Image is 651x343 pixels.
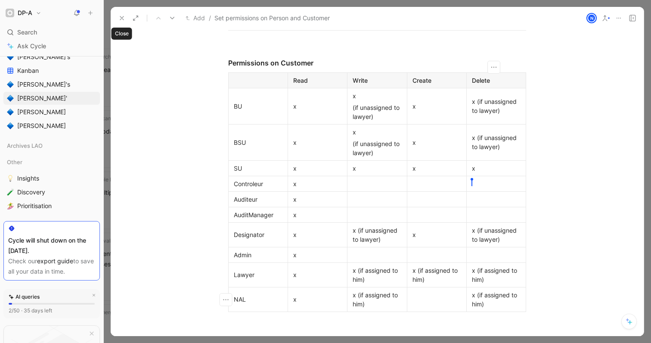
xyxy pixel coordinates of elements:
[3,172,100,185] a: 💡Insights
[18,9,32,17] h1: DP-A
[37,257,73,265] a: export guide
[3,40,100,53] a: Ask Cycle
[293,210,342,219] div: x
[5,52,15,62] button: 🔷
[3,156,100,212] div: Other💡Insights🧪Discovery🏄‍♀️Prioritisation
[353,266,401,284] div: x (if assigned to him)
[412,164,461,173] div: x
[472,164,521,173] div: x
[472,226,521,244] div: x (if unassigned to lawyer)
[353,290,401,309] div: x (if assigned to him)
[3,26,100,39] div: Search
[353,128,401,137] div: x
[472,76,521,85] div: Delete
[293,195,342,204] div: x
[293,179,342,188] div: x
[3,34,100,132] div: [PERSON_NAME]🔷[PERSON_NAME]'sKanban🔷[PERSON_NAME]'s🔷[PERSON_NAME]'🔷[PERSON_NAME]🔷[PERSON_NAME]
[3,92,100,105] a: 🔷[PERSON_NAME]'
[412,76,461,85] div: Create
[5,107,15,117] button: 🔷
[209,13,211,23] span: /
[228,58,526,68] div: Permissions on Customer
[7,95,14,102] img: 🔷
[7,175,14,182] img: 💡
[293,164,342,173] div: x
[5,121,15,131] button: 🔷
[234,270,282,279] div: Lawyer
[17,66,39,75] span: Kanban
[293,76,342,85] div: Read
[412,102,461,111] div: x
[293,102,342,111] div: x
[17,188,45,196] span: Discovery
[5,79,15,90] button: 🔷
[7,158,22,166] span: Other
[7,189,14,196] img: 🧪
[234,138,282,147] div: BSU
[293,250,342,259] div: x
[214,13,330,23] span: Set permissions on Person and Customer
[412,230,461,239] div: x
[472,290,521,309] div: x (if assigned to him)
[5,173,15,184] button: 💡
[353,91,401,100] div: x
[293,230,342,239] div: x
[3,7,43,19] button: DP-ADP-A
[353,139,401,157] div: (if unassigned to lawyer)
[293,138,342,147] div: x
[293,270,342,279] div: x
[293,295,342,304] div: x
[8,235,95,256] div: Cycle will shut down on the [DATE].
[5,93,15,103] button: 🔷
[3,78,100,91] a: 🔷[PERSON_NAME]'s
[472,133,521,151] div: x (if unassigned to lawyer)
[3,64,100,77] a: Kanban
[17,94,67,103] span: [PERSON_NAME]'
[234,230,282,239] div: Designator
[6,9,14,17] img: DP-A
[353,164,401,173] div: x
[7,53,14,60] img: 🔷
[8,256,95,277] div: Check our to save all your data in time.
[17,41,46,51] span: Ask Cycle
[353,76,401,85] div: Write
[3,106,100,118] a: 🔷[PERSON_NAME]
[234,179,282,188] div: Controleur
[17,122,66,130] span: [PERSON_NAME]
[3,186,100,199] a: 🧪Discovery
[353,226,401,244] div: x (if unassigned to lawyer)
[353,103,401,121] div: (if unassigned to lawyer)
[234,250,282,259] div: Admin
[3,119,100,132] a: 🔷[PERSON_NAME]
[17,53,70,61] span: [PERSON_NAME]'s
[3,156,100,168] div: Other
[7,203,14,209] img: 🏄‍♀️
[234,295,282,304] div: NAL
[5,187,15,197] button: 🧪
[234,102,282,111] div: BU
[17,174,39,183] span: Insights
[17,202,52,210] span: Prioritisation
[3,200,100,212] a: 🏄‍♀️Prioritisation
[183,13,207,23] button: Add
[7,141,43,150] span: Archives LAO
[7,109,14,115] img: 🔷
[3,50,100,63] a: 🔷[PERSON_NAME]'s
[587,14,596,22] div: N
[9,306,52,315] div: 2/50 · 35 days left
[234,195,282,204] div: Auditeur
[472,266,521,284] div: x (if assigned to him)
[472,97,521,115] div: x (if unassigned to lawyer)
[3,139,100,155] div: Archives LAO
[412,266,461,284] div: x (if assigned to him)
[234,164,282,173] div: SU
[9,293,40,301] div: AI queries
[7,122,14,129] img: 🔷
[7,81,14,88] img: 🔷
[112,28,132,40] div: Close
[17,80,70,89] span: [PERSON_NAME]'s
[412,138,461,147] div: x
[234,210,282,219] div: AuditManager
[17,108,66,116] span: [PERSON_NAME]
[3,139,100,152] div: Archives LAO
